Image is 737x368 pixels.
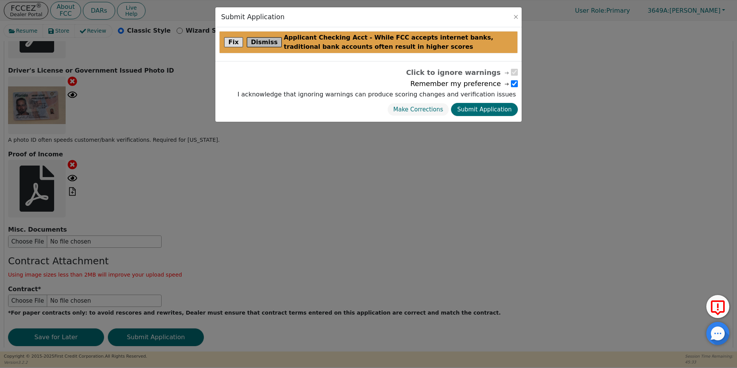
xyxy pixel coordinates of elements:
h3: Submit Application [221,13,284,21]
button: Dismiss [247,37,282,47]
button: Make Corrections [387,103,449,116]
button: Submit Application [451,103,518,116]
span: Click to ignore warnings [406,67,510,78]
button: Fix [224,37,243,47]
span: Remember my preference [410,78,510,89]
span: Applicant Checking Acct - While FCC accepts internet banks, traditional bank accounts often resul... [284,33,513,51]
button: Close [512,13,520,21]
button: Report Error to FCC [706,295,729,318]
label: I acknowledge that ignoring warnings can produce scoring changes and verification issues [236,90,518,99]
